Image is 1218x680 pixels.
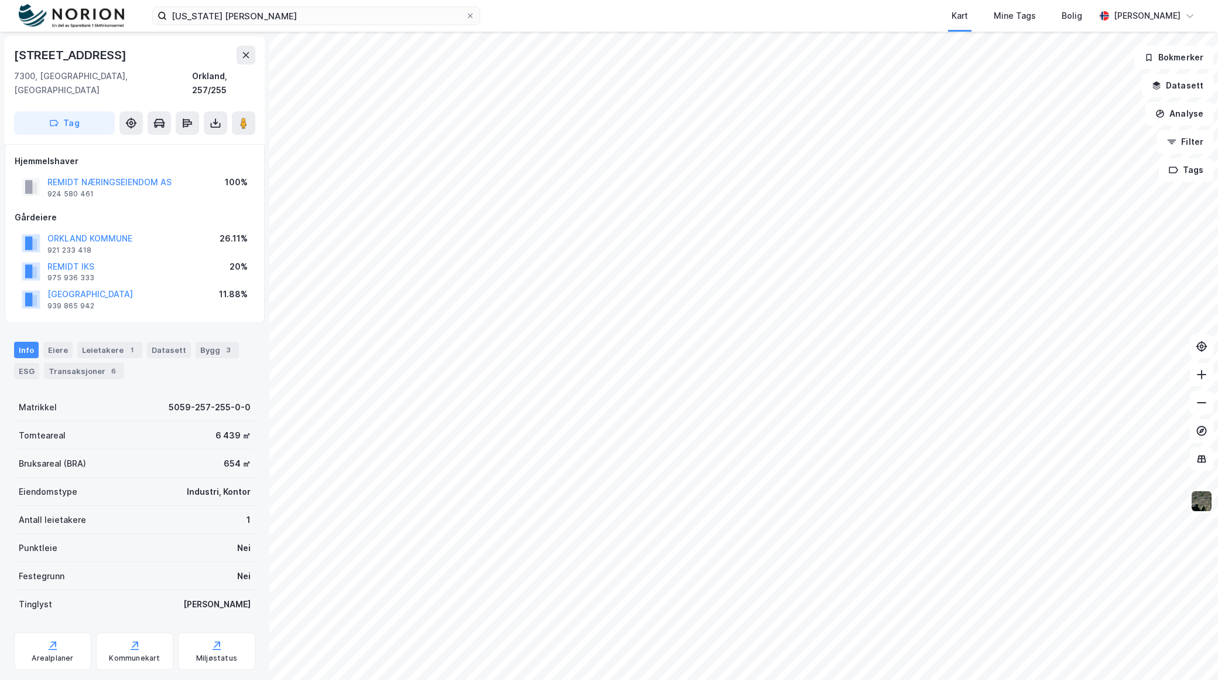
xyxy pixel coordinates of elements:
[47,301,94,311] div: 939 865 942
[220,232,248,246] div: 26.11%
[19,429,66,443] div: Tomteareal
[1142,74,1213,97] button: Datasett
[1114,9,1181,23] div: [PERSON_NAME]
[14,111,115,135] button: Tag
[230,260,248,274] div: 20%
[196,654,237,663] div: Miljøstatus
[44,363,124,379] div: Transaksjoner
[1062,9,1082,23] div: Bolig
[19,4,124,28] img: norion-logo.80e7a08dc31c2e691866.png
[196,342,239,358] div: Bygg
[225,175,248,189] div: 100%
[14,46,129,64] div: [STREET_ADDRESS]
[19,400,57,414] div: Matrikkel
[32,654,73,663] div: Arealplaner
[237,541,251,555] div: Nei
[1159,158,1213,182] button: Tags
[187,485,251,499] div: Industri, Kontor
[183,597,251,611] div: [PERSON_NAME]
[1145,102,1213,125] button: Analyse
[47,273,94,283] div: 975 936 333
[19,485,77,499] div: Eiendomstype
[108,365,119,377] div: 6
[43,342,73,358] div: Eiere
[14,363,39,379] div: ESG
[167,7,466,25] input: Søk på adresse, matrikkel, gårdeiere, leietakere eller personer
[215,429,251,443] div: 6 439 ㎡
[19,569,64,583] div: Festegrunn
[1134,46,1213,69] button: Bokmerker
[1190,490,1213,512] img: 9k=
[47,246,91,255] div: 921 233 418
[1159,624,1218,680] div: Kontrollprogram for chat
[223,344,234,356] div: 3
[994,9,1036,23] div: Mine Tags
[219,287,248,301] div: 11.88%
[15,154,255,168] div: Hjemmelshaver
[237,569,251,583] div: Nei
[19,597,52,611] div: Tinglyst
[14,69,192,97] div: 7300, [GEOGRAPHIC_DATA], [GEOGRAPHIC_DATA]
[15,210,255,225] div: Gårdeiere
[1157,130,1213,154] button: Filter
[19,457,86,471] div: Bruksareal (BRA)
[19,513,86,527] div: Antall leietakere
[126,344,138,356] div: 1
[77,342,142,358] div: Leietakere
[14,342,39,358] div: Info
[1159,624,1218,680] iframe: Chat Widget
[247,513,251,527] div: 1
[19,541,57,555] div: Punktleie
[952,9,968,23] div: Kart
[169,400,251,414] div: 5059-257-255-0-0
[109,654,160,663] div: Kommunekart
[192,69,255,97] div: Orkland, 257/255
[147,342,191,358] div: Datasett
[224,457,251,471] div: 654 ㎡
[47,189,94,199] div: 924 580 461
